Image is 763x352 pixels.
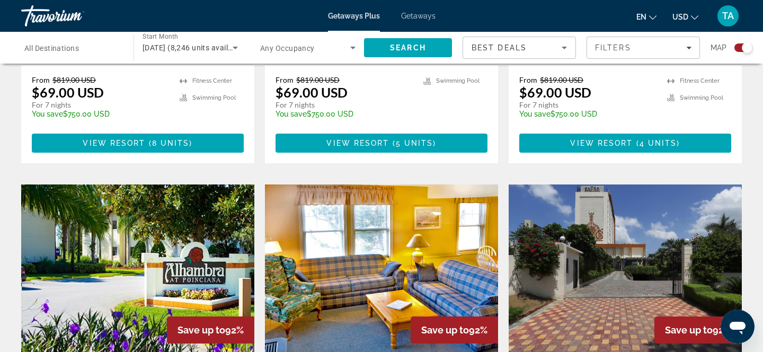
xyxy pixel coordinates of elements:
[276,134,487,153] button: View Resort(5 units)
[143,43,245,52] span: [DATE] (8,246 units available)
[672,9,698,24] button: Change currency
[390,43,426,52] span: Search
[276,110,413,118] p: $750.00 USD
[680,94,723,101] span: Swimming Pool
[519,75,537,84] span: From
[328,12,380,20] a: Getaways Plus
[654,316,742,344] div: 92%
[152,139,190,147] span: 8 units
[276,84,348,100] p: $69.00 USD
[146,139,193,147] span: ( )
[472,41,567,54] mat-select: Sort by
[21,2,127,30] a: Travorium
[633,139,680,147] span: ( )
[401,12,436,20] a: Getaways
[276,110,307,118] span: You save
[595,43,631,52] span: Filters
[143,33,178,40] span: Start Month
[411,316,498,344] div: 92%
[276,100,413,110] p: For 7 nights
[32,100,169,110] p: For 7 nights
[640,139,677,147] span: 4 units
[519,100,656,110] p: For 7 nights
[24,44,79,52] span: All Destinations
[665,324,713,336] span: Save up to
[192,77,232,84] span: Fitness Center
[83,139,145,147] span: View Resort
[636,9,656,24] button: Change language
[587,37,700,59] button: Filters
[52,75,96,84] span: $819.00 USD
[570,139,633,147] span: View Resort
[421,324,469,336] span: Save up to
[32,134,244,153] button: View Resort(8 units)
[276,75,294,84] span: From
[260,44,315,52] span: Any Occupancy
[519,110,656,118] p: $750.00 USD
[722,11,734,21] span: TA
[519,84,591,100] p: $69.00 USD
[436,77,480,84] span: Swimming Pool
[32,110,63,118] span: You save
[721,310,755,344] iframe: Кнопка запуска окна обмена сообщениями
[326,139,389,147] span: View Resort
[389,139,437,147] span: ( )
[636,13,646,21] span: en
[396,139,433,147] span: 5 units
[192,94,236,101] span: Swimming Pool
[364,38,452,57] button: Search
[178,324,225,336] span: Save up to
[32,110,169,118] p: $750.00 USD
[540,75,583,84] span: $819.00 USD
[672,13,688,21] span: USD
[32,75,50,84] span: From
[680,77,720,84] span: Fitness Center
[519,134,731,153] button: View Resort(4 units)
[167,316,254,344] div: 92%
[472,43,527,52] span: Best Deals
[714,5,742,27] button: User Menu
[519,110,551,118] span: You save
[296,75,340,84] span: $819.00 USD
[24,42,120,55] input: Select destination
[711,40,726,55] span: Map
[32,84,104,100] p: $69.00 USD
